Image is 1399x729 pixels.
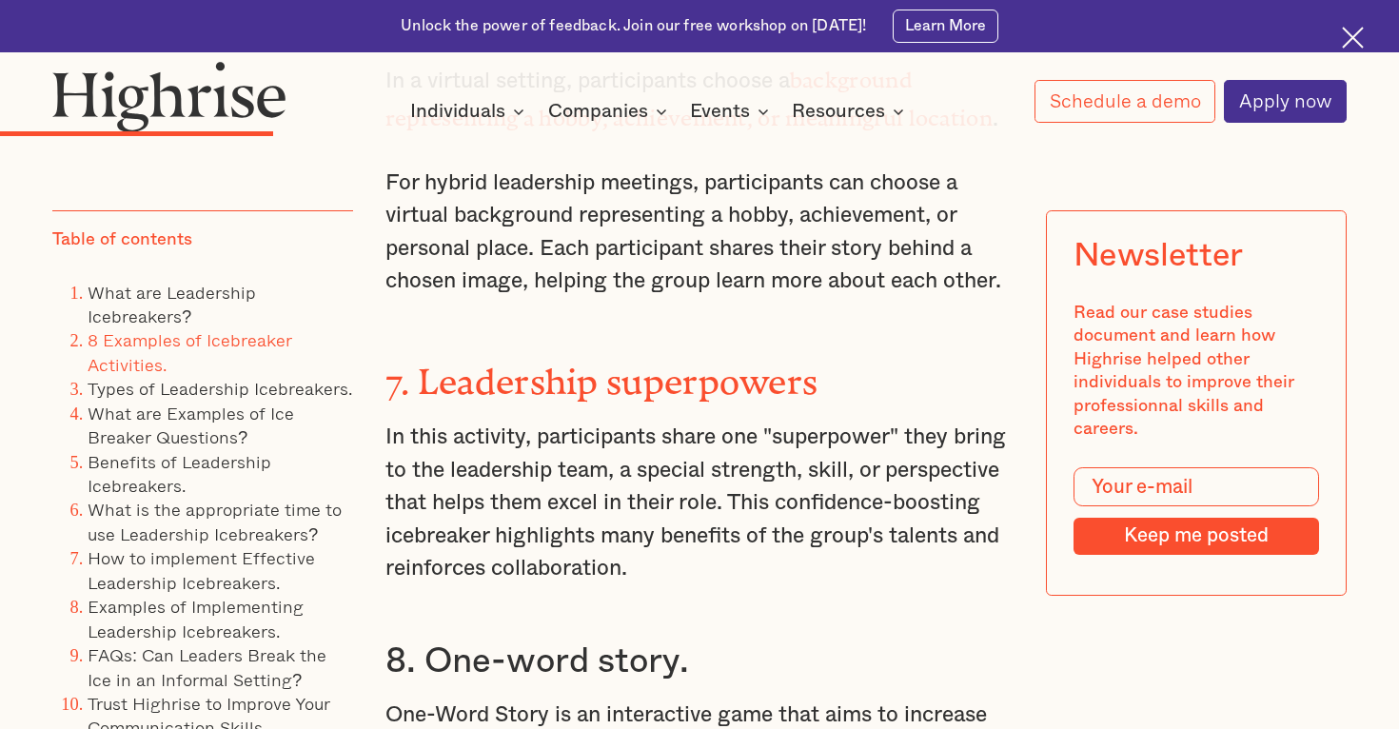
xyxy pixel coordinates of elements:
div: Read our case studies document and learn how Highrise helped other individuals to improve their p... [1074,302,1320,442]
img: Cross icon [1342,27,1364,49]
div: Resources [792,100,910,123]
strong: 7. Leadership superpowers [385,362,818,384]
div: Companies [548,100,673,123]
a: FAQs: Can Leaders Break the Ice in an Informal Setting? [88,641,326,692]
form: Modal Form [1074,467,1320,554]
div: Events [690,100,775,123]
div: Events [690,100,750,123]
a: Benefits of Leadership Icebreakers. [88,447,271,498]
div: Resources [792,100,885,123]
div: Companies [548,100,648,123]
a: What is the appropriate time to use Leadership Icebreakers? [88,496,342,546]
a: Types of Leadership Icebreakers. [88,375,352,402]
input: Keep me posted [1074,518,1320,555]
p: For hybrid leadership meetings, participants can choose a virtual background representing a hobby... [385,167,1014,298]
h3: 8. One-word story. [385,640,1014,683]
a: Apply now [1224,80,1347,123]
a: 8 Examples of Icebreaker Activities. [88,326,292,377]
div: Unlock the power of feedback. Join our free workshop on [DATE]! [401,16,866,37]
div: Individuals [410,100,505,123]
img: Highrise logo [52,61,286,131]
a: Examples of Implementing Leadership Icebreakers. [88,593,304,643]
a: What are Examples of Ice Breaker Questions? [88,399,294,449]
div: Individuals [410,100,530,123]
input: Your e-mail [1074,467,1320,506]
a: What are Leadership Icebreakers? [88,278,256,328]
p: In this activity, participants share one "superpower" they bring to the leadership team, a specia... [385,421,1014,584]
a: How to implement Effective Leadership Icebreakers. [88,544,315,595]
a: Schedule a demo [1034,80,1215,123]
div: Table of contents [52,228,192,251]
a: Learn More [893,10,998,43]
div: Newsletter [1074,237,1244,275]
